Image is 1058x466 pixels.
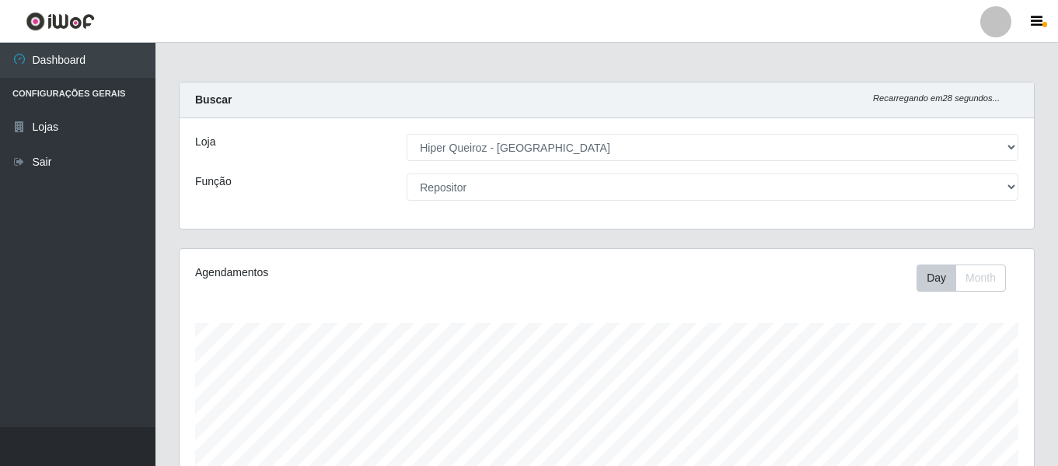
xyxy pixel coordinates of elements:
[195,265,525,281] div: Agendamentos
[26,12,95,31] img: CoreUI Logo
[917,265,1018,292] div: Toolbar with button groups
[195,134,215,150] label: Loja
[917,265,956,292] button: Day
[917,265,1006,292] div: First group
[195,173,232,190] label: Função
[873,93,1000,103] i: Recarregando em 28 segundos...
[195,93,232,106] strong: Buscar
[955,265,1006,292] button: Month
